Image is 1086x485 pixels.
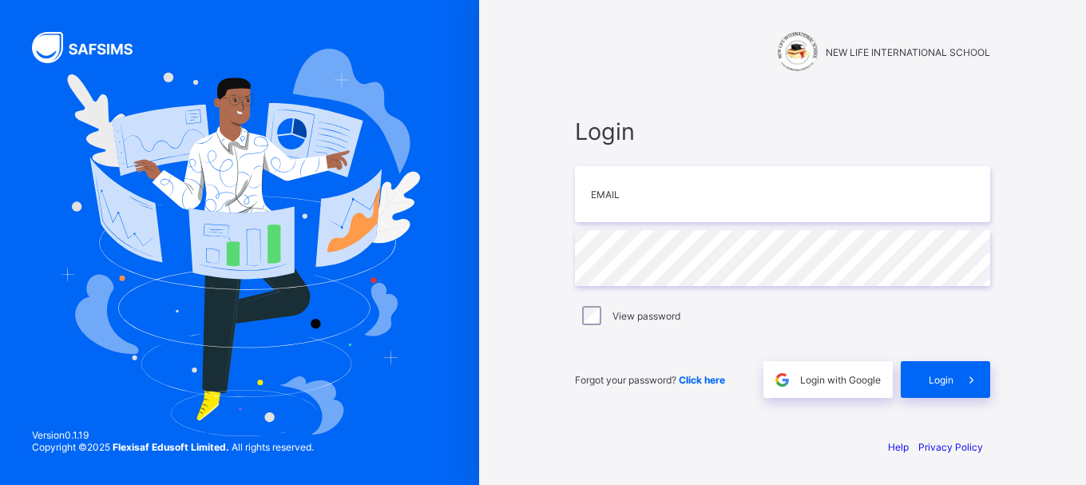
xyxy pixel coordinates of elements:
a: Help [888,441,909,453]
img: Hero Image [59,49,420,437]
img: google.396cfc9801f0270233282035f929180a.svg [773,371,791,389]
a: Privacy Policy [918,441,983,453]
span: Login [929,374,953,386]
span: Version 0.1.19 [32,429,314,441]
span: Login [575,117,990,145]
span: Login with Google [800,374,881,386]
span: Copyright © 2025 All rights reserved. [32,441,314,453]
img: SAFSIMS Logo [32,32,152,63]
span: NEW LIFE INTERNATIONAL SCHOOL [826,46,990,58]
label: View password [612,310,680,322]
strong: Flexisaf Edusoft Limited. [113,441,229,453]
span: Forgot your password? [575,374,725,386]
a: Click here [679,374,725,386]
